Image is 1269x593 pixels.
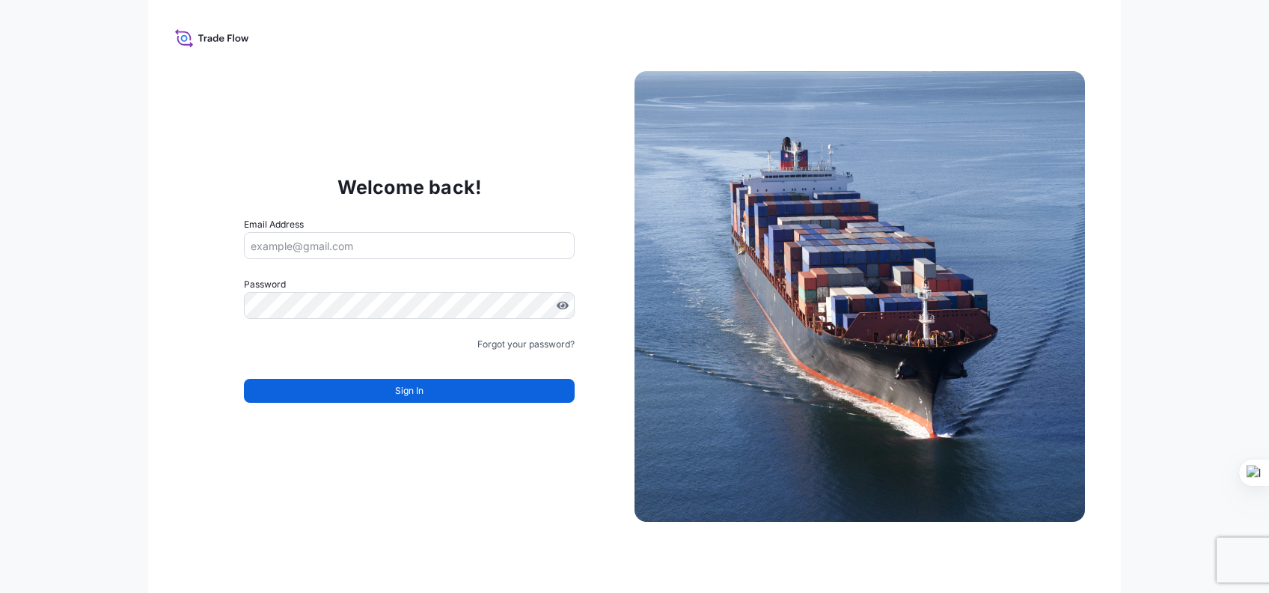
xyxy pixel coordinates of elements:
[395,383,423,398] span: Sign In
[244,277,575,292] label: Password
[244,217,304,232] label: Email Address
[477,337,575,352] a: Forgot your password?
[244,232,575,259] input: example@gmail.com
[337,175,482,199] p: Welcome back!
[557,299,569,311] button: Show password
[244,379,575,403] button: Sign In
[634,71,1085,522] img: Ship illustration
